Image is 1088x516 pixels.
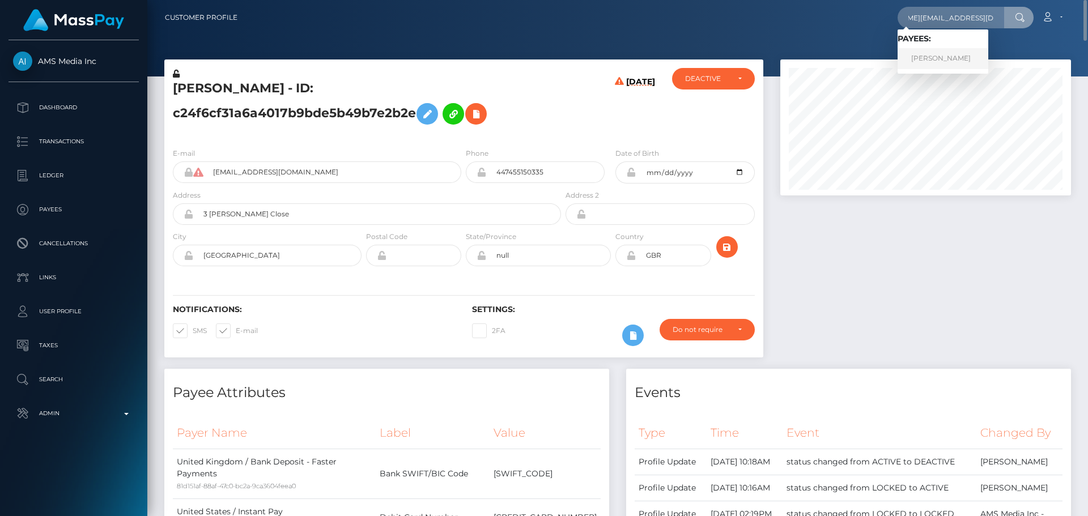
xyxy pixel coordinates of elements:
label: 2FA [472,323,505,338]
a: Ledger [8,161,139,190]
a: Payees [8,195,139,224]
td: Profile Update [635,449,707,475]
a: Customer Profile [165,6,237,29]
label: SMS [173,323,207,338]
a: Taxes [8,331,139,360]
label: E-mail [216,323,258,338]
a: Admin [8,399,139,428]
p: Search [13,371,134,388]
td: [PERSON_NAME] [976,449,1062,475]
h6: [DATE] [626,77,655,134]
td: Bank SWIFT/BIC Code [376,449,490,498]
a: Transactions [8,127,139,156]
p: Dashboard [13,99,134,116]
div: Do not require [673,325,729,334]
p: Cancellations [13,235,134,252]
td: status changed from ACTIVE to DEACTIVE [783,449,976,475]
button: DEACTIVE [672,68,755,89]
small: 81d151af-88af-47c0-bc2a-9ca3604feea0 [177,482,296,490]
td: [PERSON_NAME] [976,475,1062,501]
td: [DATE] 10:16AM [707,475,783,501]
p: Taxes [13,337,134,354]
i: Cannot communicate with payees of this client directly [193,168,203,177]
label: Address 2 [566,190,599,201]
h6: Payees: [898,34,988,44]
img: AMS Media Inc [13,52,32,71]
h5: [PERSON_NAME] - ID: c24f6cf31a6a4017b9bde5b49b7e2b2e [173,80,555,130]
p: Transactions [13,133,134,150]
label: State/Province [466,232,516,242]
p: User Profile [13,303,134,320]
input: Search... [898,7,1004,28]
th: Changed By [976,417,1062,449]
th: Time [707,417,783,449]
label: Postal Code [366,232,407,242]
a: [PERSON_NAME] [898,48,988,69]
th: Value [490,417,601,449]
p: Ledger [13,167,134,184]
label: Address [173,190,201,201]
button: Do not require [660,319,755,340]
label: City [173,232,186,242]
p: Payees [13,201,134,218]
th: Payer Name [173,417,376,449]
a: User Profile [8,297,139,326]
h6: Notifications: [173,305,455,314]
th: Event [783,417,976,449]
label: Phone [466,148,488,159]
p: Links [13,269,134,286]
th: Type [635,417,707,449]
th: Label [376,417,490,449]
td: status changed from LOCKED to ACTIVE [783,475,976,501]
a: Links [8,263,139,292]
span: AMS Media Inc [8,56,139,66]
td: [SWIFT_CODE] [490,449,601,498]
a: Dashboard [8,93,139,122]
td: United Kingdom / Bank Deposit - Faster Payments [173,449,376,498]
h4: Events [635,383,1062,403]
a: Cancellations [8,229,139,258]
a: Search [8,365,139,394]
label: Country [615,232,644,242]
td: Profile Update [635,475,707,501]
label: E-mail [173,148,195,159]
div: DEACTIVE [685,74,729,83]
h6: Settings: [472,305,754,314]
img: MassPay Logo [23,9,124,31]
p: Admin [13,405,134,422]
td: [DATE] 10:18AM [707,449,783,475]
h4: Payee Attributes [173,383,601,403]
label: Date of Birth [615,148,659,159]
